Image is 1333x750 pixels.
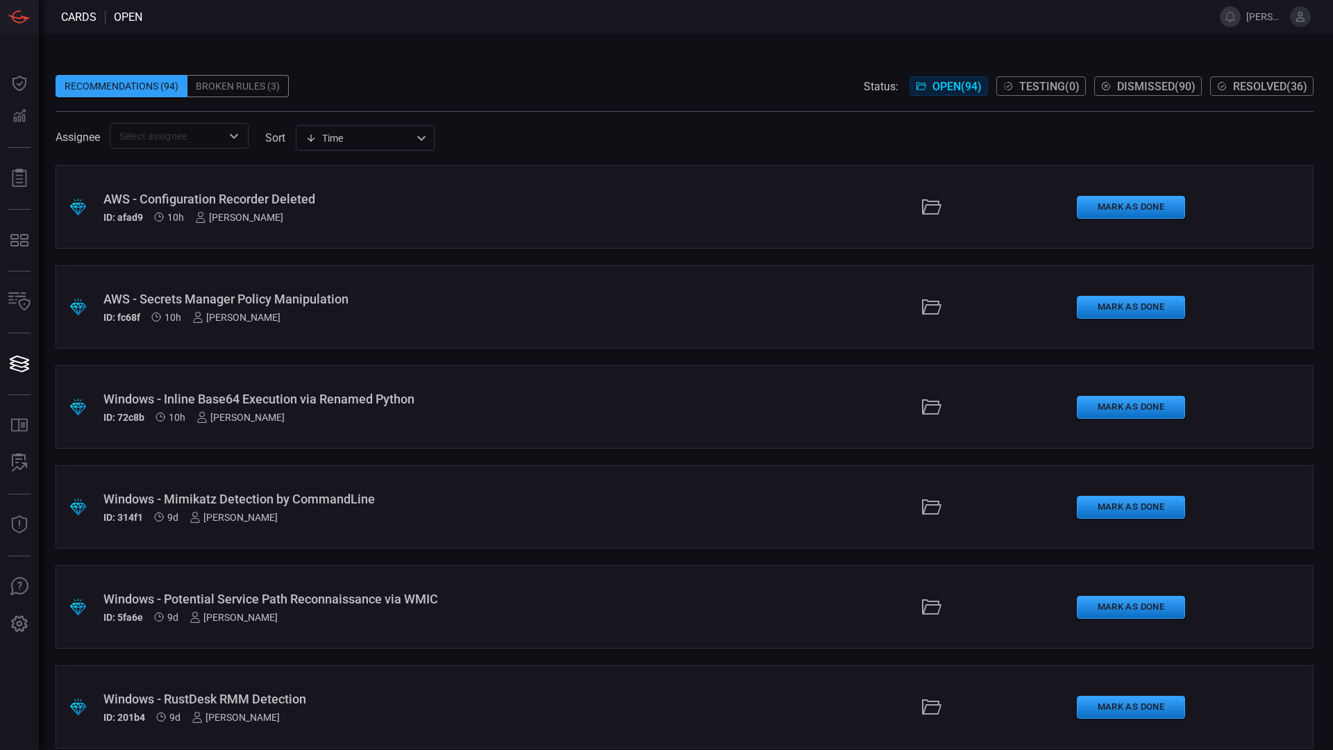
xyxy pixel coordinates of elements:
[169,412,185,423] span: Sep 10, 2025 5:48 AM
[103,292,544,306] div: AWS - Secrets Manager Policy Manipulation
[103,592,544,606] div: Windows - Potential Service Path Reconnaissance via WMIC
[3,224,36,257] button: MITRE - Detection Posture
[103,192,544,206] div: AWS - Configuration Recorder Deleted
[3,347,36,381] button: Cards
[114,127,221,144] input: Select assignee
[1077,496,1185,519] button: Mark as Done
[187,75,289,97] div: Broken Rules (3)
[3,162,36,195] button: Reports
[167,212,184,223] span: Sep 10, 2025 5:48 AM
[1210,76,1314,96] button: Resolved(36)
[1094,76,1202,96] button: Dismissed(90)
[195,212,283,223] div: [PERSON_NAME]
[103,312,140,323] h5: ID: fc68f
[864,80,898,93] span: Status:
[3,67,36,100] button: Dashboard
[1246,11,1284,22] span: [PERSON_NAME][EMAIL_ADDRESS][PERSON_NAME][DOMAIN_NAME]
[1077,596,1185,619] button: Mark as Done
[1077,696,1185,719] button: Mark as Done
[196,412,285,423] div: [PERSON_NAME]
[1233,80,1307,93] span: Resolved ( 36 )
[103,692,544,706] div: Windows - RustDesk RMM Detection
[56,75,187,97] div: Recommendations (94)
[190,612,278,623] div: [PERSON_NAME]
[1077,396,1185,419] button: Mark as Done
[169,712,181,723] span: Sep 01, 2025 9:21 AM
[114,10,142,24] span: open
[103,512,143,523] h5: ID: 314f1
[3,100,36,133] button: Detections
[3,285,36,319] button: Inventory
[103,492,544,506] div: Windows - Mimikatz Detection by CommandLine
[224,126,244,146] button: Open
[190,512,278,523] div: [PERSON_NAME]
[103,712,145,723] h5: ID: 201b4
[996,76,1086,96] button: Testing(0)
[3,570,36,603] button: Ask Us A Question
[165,312,181,323] span: Sep 10, 2025 5:48 AM
[3,608,36,641] button: Preferences
[103,412,144,423] h5: ID: 72c8b
[1019,80,1080,93] span: Testing ( 0 )
[103,212,143,223] h5: ID: afad9
[167,512,178,523] span: Sep 01, 2025 9:23 AM
[103,392,544,406] div: Windows - Inline Base64 Execution via Renamed Python
[1077,196,1185,219] button: Mark as Done
[56,131,100,144] span: Assignee
[1077,296,1185,319] button: Mark as Done
[1117,80,1196,93] span: Dismissed ( 90 )
[103,612,143,623] h5: ID: 5fa6e
[167,612,178,623] span: Sep 01, 2025 9:22 AM
[265,131,285,144] label: sort
[3,409,36,442] button: Rule Catalog
[932,80,982,93] span: Open ( 94 )
[305,131,412,145] div: Time
[3,447,36,480] button: ALERT ANALYSIS
[3,508,36,542] button: Threat Intelligence
[192,312,280,323] div: [PERSON_NAME]
[192,712,280,723] div: [PERSON_NAME]
[61,10,97,24] span: Cards
[909,76,988,96] button: Open(94)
